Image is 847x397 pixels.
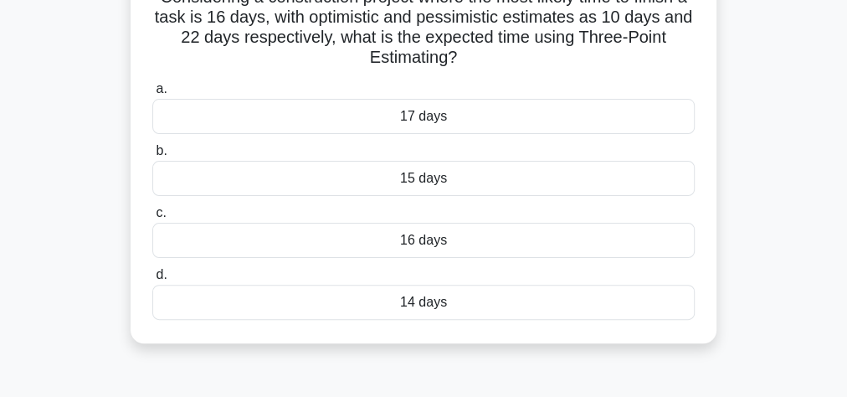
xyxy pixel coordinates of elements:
div: 14 days [152,285,695,320]
span: a. [156,81,167,95]
span: b. [156,143,167,157]
div: 15 days [152,161,695,196]
div: 17 days [152,99,695,134]
span: d. [156,267,167,281]
span: c. [156,205,166,219]
div: 16 days [152,223,695,258]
